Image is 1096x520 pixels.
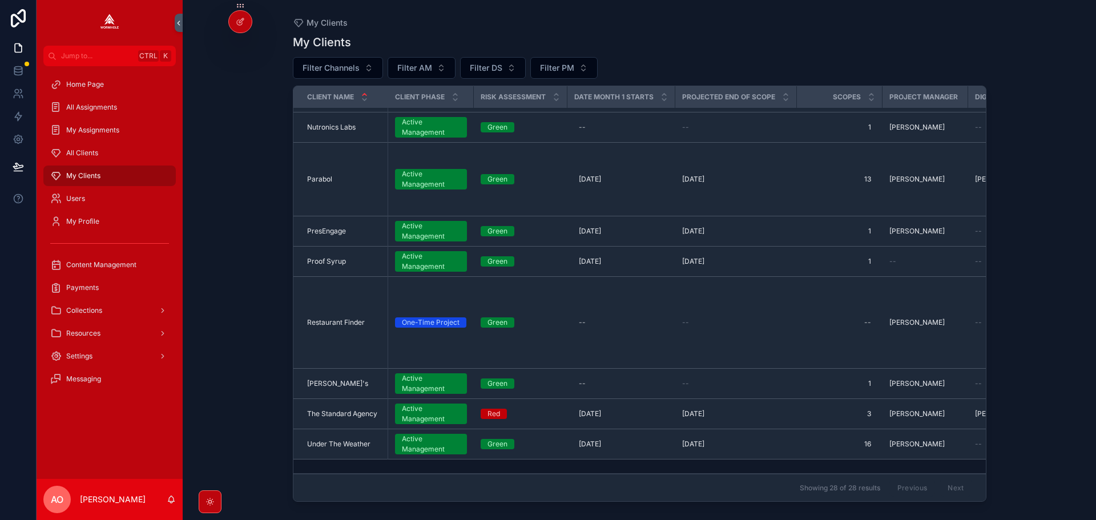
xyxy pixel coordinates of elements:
a: Parabol [307,175,381,184]
a: -- [889,257,961,266]
span: Users [66,194,85,203]
a: Content Management [43,255,176,275]
a: [DATE] [682,440,790,449]
span: Home Page [66,80,104,89]
span: Resources [66,329,100,338]
a: Active Management [395,434,467,454]
a: 3 [804,405,876,423]
a: [PERSON_NAME] [889,123,961,132]
a: -- [975,257,1047,266]
a: Green [481,256,561,267]
a: [DATE] [574,435,668,453]
a: Nutronics Labs [307,123,381,132]
a: [DATE] [682,175,790,184]
a: My Clients [43,166,176,186]
span: [DATE] [579,227,601,236]
a: -- [574,374,668,393]
div: Green [487,256,507,267]
span: The Standard Agency [307,409,377,418]
span: -- [975,318,982,327]
span: Filter DS [470,62,502,74]
div: scrollable content [37,66,183,404]
a: [DATE] [574,170,668,188]
span: Filter Channels [303,62,360,74]
div: One-Time Project [402,317,460,328]
span: Under The Weather [307,440,370,449]
p: [PERSON_NAME] [80,494,146,505]
span: My Clients [307,17,348,29]
span: [PERSON_NAME] [889,227,945,236]
a: Resources [43,323,176,344]
a: Active Management [395,251,467,272]
span: 1 [808,257,871,266]
a: My Profile [43,211,176,232]
a: [PERSON_NAME] [889,440,961,449]
span: -- [682,123,689,132]
a: -- [682,318,790,327]
img: App logo [100,14,119,32]
a: -- [574,313,668,332]
a: Payments [43,277,176,298]
div: Green [487,174,507,184]
div: Green [487,317,507,328]
a: My Assignments [43,120,176,140]
span: -- [682,379,689,388]
a: -- [975,227,1047,236]
span: Nutronics Labs [307,123,356,132]
span: 13 [808,175,871,184]
span: [DATE] [579,409,601,418]
div: Green [487,378,507,389]
a: All Assignments [43,97,176,118]
a: Active Management [395,373,467,394]
div: -- [579,318,586,327]
h1: My Clients [293,34,351,50]
span: [DATE] [579,257,601,266]
a: Users [43,188,176,209]
a: [PERSON_NAME]'s [307,379,381,388]
span: K [161,51,170,61]
span: All Assignments [66,103,117,112]
span: Restaurant Finder [307,318,365,327]
a: Active Management [395,117,467,138]
a: [DATE] [574,252,668,271]
div: Active Management [402,373,460,394]
div: -- [579,379,586,388]
a: [PERSON_NAME] [889,409,961,418]
span: 1 [808,379,871,388]
a: 16 [804,435,876,453]
span: Payments [66,283,99,292]
span: Projected End of Scope [682,92,775,102]
span: Content Management [66,260,136,269]
span: [PERSON_NAME] [889,440,945,449]
a: -- [574,118,668,136]
span: Filter PM [540,62,574,74]
a: Green [481,439,561,449]
span: AO [51,493,63,506]
a: [DATE] [682,257,790,266]
div: Green [487,439,507,449]
span: [PERSON_NAME] [889,379,945,388]
span: Date Month 1 Starts [574,92,654,102]
a: Restaurant Finder [307,318,381,327]
a: [PERSON_NAME] [975,175,1047,184]
span: -- [889,257,896,266]
a: [DATE] [574,405,668,423]
span: [PERSON_NAME] [889,318,945,327]
a: Active Management [395,221,467,241]
a: [PERSON_NAME] [889,175,961,184]
a: Messaging [43,369,176,389]
a: 1 [804,222,876,240]
button: Select Button [530,57,598,79]
a: PresEngage [307,227,381,236]
span: -- [975,379,982,388]
a: Active Management [395,169,467,190]
button: Select Button [293,57,383,79]
span: -- [682,318,689,327]
div: Active Management [402,221,460,241]
div: Red [487,409,500,419]
span: [DATE] [579,175,601,184]
a: My Clients [293,17,348,29]
a: Proof Syrup [307,257,381,266]
span: -- [975,227,982,236]
a: One-Time Project [395,317,467,328]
